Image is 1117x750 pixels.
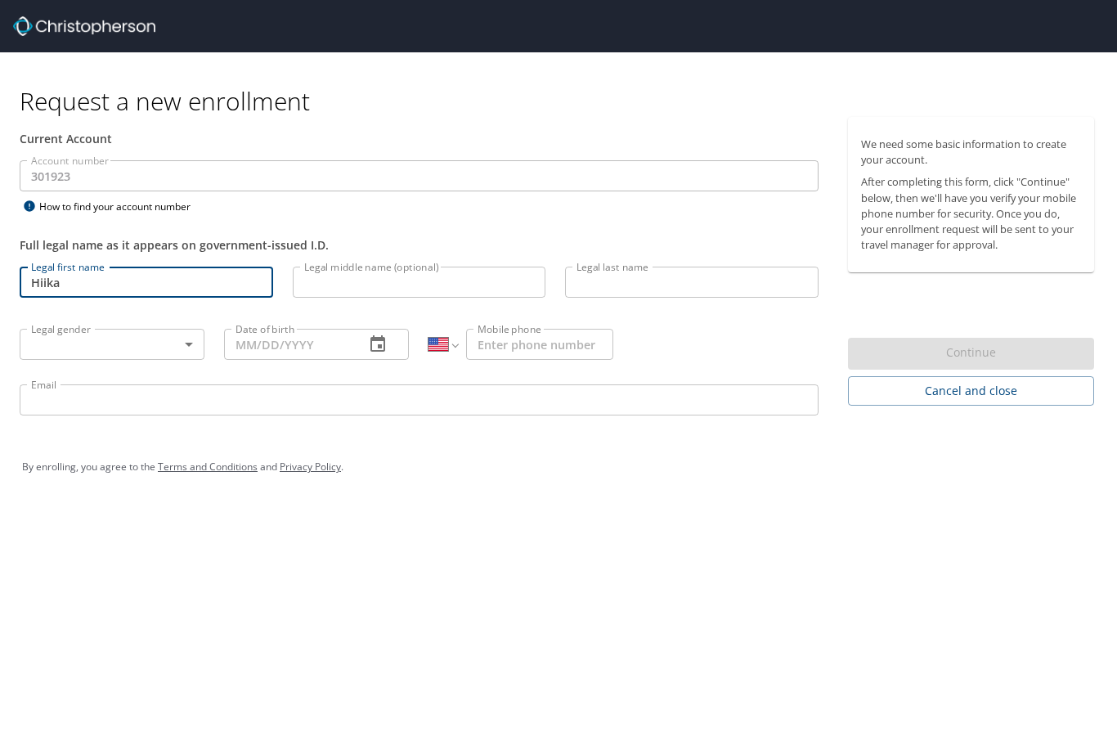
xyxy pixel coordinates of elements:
[20,236,819,254] div: Full legal name as it appears on government-issued I.D.
[224,329,352,360] input: MM/DD/YYYY
[861,381,1082,402] span: Cancel and close
[280,460,341,474] a: Privacy Policy
[20,329,204,360] div: ​
[861,137,1082,168] p: We need some basic information to create your account.
[466,329,613,360] input: Enter phone number
[861,174,1082,253] p: After completing this form, click "Continue" below, then we'll have you verify your mobile phone ...
[22,447,1095,487] div: By enrolling, you agree to the and .
[20,196,224,217] div: How to find your account number
[13,16,155,36] img: cbt logo
[158,460,258,474] a: Terms and Conditions
[848,376,1095,406] button: Cancel and close
[20,85,1107,117] h1: Request a new enrollment
[20,130,819,147] div: Current Account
